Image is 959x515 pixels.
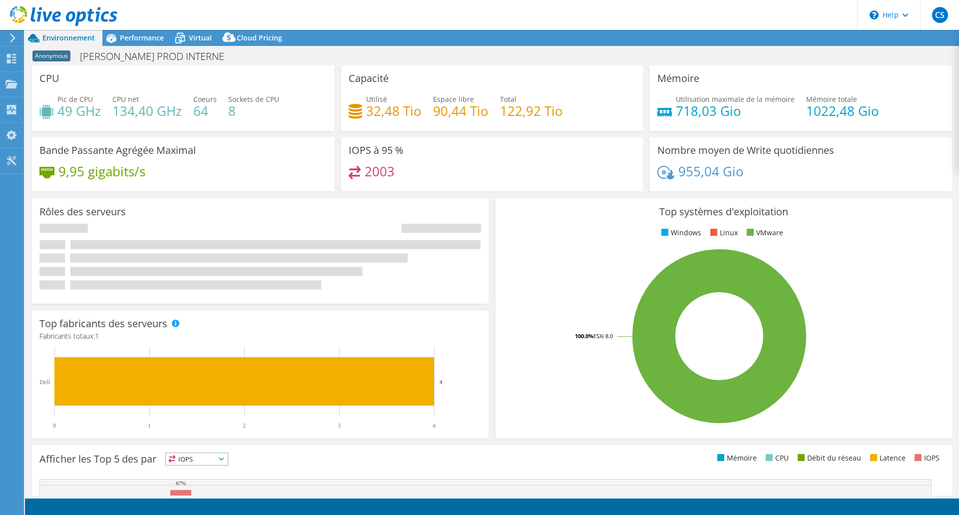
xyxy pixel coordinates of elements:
[433,94,474,104] span: Espace libre
[39,145,196,156] h3: Bande Passante Agrégée Maximal
[366,105,422,116] h4: 32,48 Tio
[676,105,795,116] h4: 718,03 Gio
[148,422,151,429] text: 1
[57,94,93,104] span: Pic de CPU
[176,480,186,486] text: 67%
[39,331,481,342] h4: Fabricants totaux:
[868,453,906,464] li: Latence
[112,94,139,104] span: CPU net
[39,206,126,217] h3: Rôles des serveurs
[715,453,757,464] li: Mémoire
[95,331,99,341] span: 1
[575,332,593,340] tspan: 100.0%
[166,453,228,465] span: IOPS
[932,7,948,23] span: CS
[500,105,563,116] h4: 122,92 Tio
[503,206,945,217] h3: Top systèmes d'exploitation
[678,166,744,177] h4: 955,04 Gio
[243,422,246,429] text: 2
[806,105,879,116] h4: 1022,48 Gio
[912,453,940,464] li: IOPS
[795,453,861,464] li: Débit du réseau
[228,105,279,116] h4: 8
[870,10,879,19] svg: \n
[193,94,217,104] span: Coeurs
[676,94,795,104] span: Utilisation maximale de la mémoire
[189,33,212,42] span: Virtual
[806,94,857,104] span: Mémoire totale
[708,227,738,238] li: Linux
[500,94,516,104] span: Total
[593,332,613,340] tspan: ESXi 8.0
[57,105,101,116] h4: 49 GHz
[763,453,789,464] li: CPU
[39,73,59,84] h3: CPU
[39,379,50,386] text: Dell
[433,105,488,116] h4: 90,44 Tio
[657,145,834,156] h3: Nombre moyen de Write quotidiennes
[338,422,341,429] text: 3
[349,73,389,84] h3: Capacité
[39,318,167,329] h3: Top fabricants des serveurs
[349,145,404,156] h3: IOPS à 95 %
[366,94,387,104] span: Utilisé
[659,227,701,238] li: Windows
[433,422,436,429] text: 4
[42,33,95,42] span: Environnement
[120,33,164,42] span: Performance
[440,379,443,385] text: 4
[744,227,783,238] li: VMware
[193,105,217,116] h4: 64
[365,166,395,177] h4: 2003
[53,422,56,429] text: 0
[112,105,182,116] h4: 134,40 GHz
[237,33,282,42] span: Cloud Pricing
[657,73,699,84] h3: Mémoire
[32,50,70,61] span: Anonymous
[228,94,279,104] span: Sockets de CPU
[58,166,145,177] h4: 9,95 gigabits/s
[75,51,240,62] h1: [PERSON_NAME] PROD INTERNE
